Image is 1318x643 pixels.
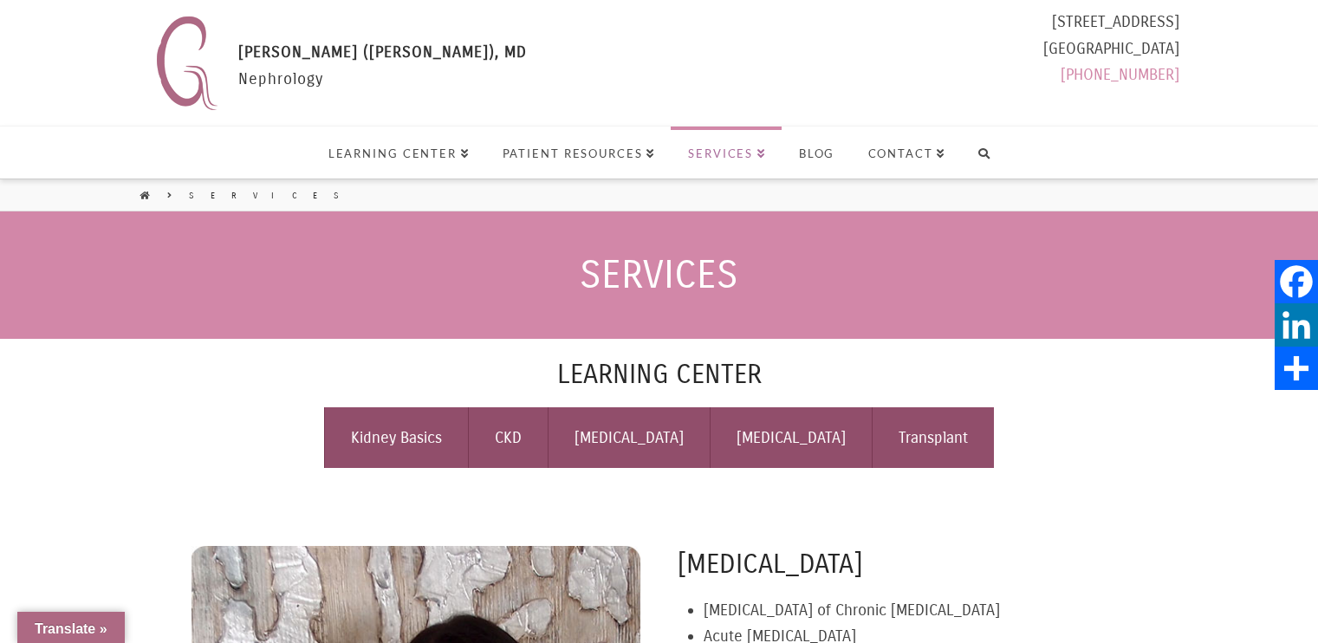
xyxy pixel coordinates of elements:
[671,127,782,179] a: Services
[311,127,485,179] a: Learning Center
[189,190,355,202] a: Services
[1275,260,1318,303] a: Facebook
[872,407,994,468] a: Transplant
[851,127,962,179] a: Contact
[548,407,710,468] a: [MEDICAL_DATA]
[238,39,527,117] div: Nephrology
[710,407,872,468] a: [MEDICAL_DATA]
[704,597,1127,624] li: [MEDICAL_DATA] of Chronic [MEDICAL_DATA]
[35,621,107,636] span: Translate »
[1061,65,1179,84] a: [PHONE_NUMBER]
[868,148,946,159] span: Contact
[485,127,672,179] a: Patient Resources
[148,9,225,117] img: Nephrology
[238,42,527,62] span: [PERSON_NAME] ([PERSON_NAME]), MD
[1043,9,1179,95] div: [STREET_ADDRESS] [GEOGRAPHIC_DATA]
[328,148,470,159] span: Learning Center
[503,148,655,159] span: Patient Resources
[678,546,1126,583] h4: [MEDICAL_DATA]
[782,127,851,179] a: Blog
[324,407,468,468] a: Kidney Basics
[192,356,1127,393] h4: Learning Center
[799,148,835,159] span: Blog
[1275,303,1318,347] a: LinkedIn
[468,407,548,468] a: CKD
[688,148,766,159] span: Services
